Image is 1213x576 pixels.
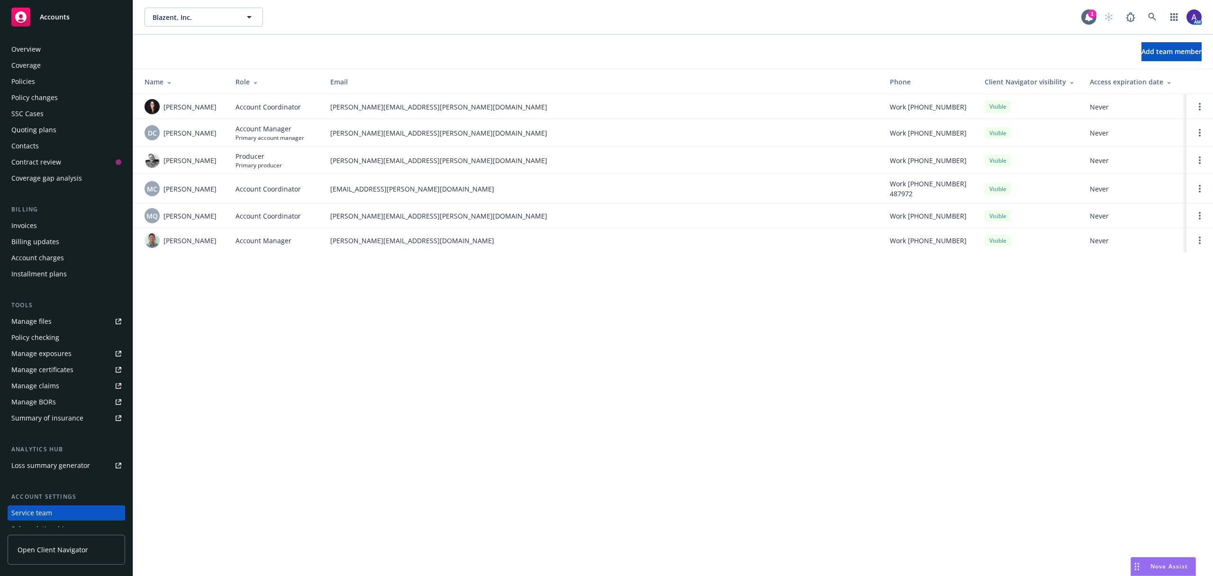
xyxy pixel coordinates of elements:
img: photo [145,99,160,114]
a: Policy changes [8,90,125,105]
span: Never [1090,155,1179,165]
div: Policy changes [11,90,58,105]
span: [PERSON_NAME][EMAIL_ADDRESS][PERSON_NAME][DOMAIN_NAME] [330,211,875,221]
span: Never [1090,236,1179,246]
a: Accounts [8,4,125,30]
span: [PERSON_NAME][EMAIL_ADDRESS][DOMAIN_NAME] [330,236,875,246]
img: photo [1186,9,1202,25]
span: Work [PHONE_NUMBER] [890,128,967,138]
span: Manage exposures [8,346,125,361]
div: Billing updates [11,234,59,249]
a: Loss summary generator [8,458,125,473]
div: Visible [985,127,1011,139]
a: Open options [1194,101,1205,112]
div: Quoting plans [11,122,56,137]
a: Contract review [8,155,125,170]
span: [PERSON_NAME][EMAIL_ADDRESS][PERSON_NAME][DOMAIN_NAME] [330,102,875,112]
span: Account Coordinator [235,102,301,112]
span: Never [1090,184,1179,194]
span: MC [147,184,157,194]
span: Blazent, Inc. [153,12,235,22]
span: Work [PHONE_NUMBER] [890,236,967,246]
span: MQ [146,211,158,221]
a: Report a Bug [1121,8,1140,27]
div: Account settings [8,492,125,502]
span: Account Manager [235,124,304,134]
div: Manage exposures [11,346,72,361]
a: Manage BORs [8,394,125,410]
div: Manage BORs [11,394,56,410]
span: [PERSON_NAME] [163,102,217,112]
div: Access expiration date [1090,77,1179,87]
div: Loss summary generator [11,458,90,473]
a: Open options [1194,210,1205,221]
div: Client Navigator visibility [985,77,1075,87]
span: Accounts [40,13,70,21]
span: Open Client Navigator [18,545,88,555]
span: Work [PHONE_NUMBER] [890,155,967,165]
a: Open options [1194,183,1205,194]
a: Policy checking [8,330,125,345]
a: Coverage gap analysis [8,171,125,186]
div: Contract review [11,155,61,170]
a: Invoices [8,218,125,233]
div: Visible [985,101,1011,112]
a: Installment plans [8,266,125,282]
div: Role [235,77,315,87]
span: DC [148,128,157,138]
div: Summary of insurance [11,411,83,426]
span: Never [1090,128,1179,138]
div: 1 [1088,9,1096,18]
a: Start snowing [1099,8,1118,27]
a: Search [1143,8,1162,27]
a: Account charges [8,250,125,265]
span: [PERSON_NAME] [163,236,217,246]
a: SSC Cases [8,106,125,121]
div: SSC Cases [11,106,44,121]
a: Open options [1194,235,1205,246]
div: Visible [985,155,1011,166]
span: Add team member [1141,47,1202,56]
div: Overview [11,42,41,57]
a: Manage certificates [8,362,125,377]
div: Billing [8,205,125,214]
a: Summary of insurance [8,411,125,426]
span: [PERSON_NAME] [163,128,217,138]
a: Open options [1194,127,1205,138]
a: Policies [8,74,125,89]
span: Account Coordinator [235,211,301,221]
a: Manage files [8,314,125,329]
div: Visible [985,235,1011,247]
span: [PERSON_NAME][EMAIL_ADDRESS][PERSON_NAME][DOMAIN_NAME] [330,155,875,165]
div: Visible [985,210,1011,222]
span: Primary account manager [235,134,304,142]
a: Overview [8,42,125,57]
div: Account charges [11,250,64,265]
div: Phone [890,77,969,87]
div: Analytics hub [8,445,125,454]
a: Contacts [8,138,125,154]
div: Invoices [11,218,37,233]
span: Primary producer [235,161,282,169]
span: Never [1090,211,1179,221]
div: Coverage [11,58,41,73]
a: Sales relationships [8,521,125,537]
span: [EMAIL_ADDRESS][PERSON_NAME][DOMAIN_NAME] [330,184,875,194]
div: Name [145,77,220,87]
span: [PERSON_NAME] [163,155,217,165]
div: Coverage gap analysis [11,171,82,186]
span: Never [1090,102,1179,112]
div: Policy checking [11,330,59,345]
a: Quoting plans [8,122,125,137]
span: Producer [235,151,282,161]
div: Contacts [11,138,39,154]
div: Visible [985,183,1011,195]
span: Account Coordinator [235,184,301,194]
a: Coverage [8,58,125,73]
a: Billing updates [8,234,125,249]
span: [PERSON_NAME] [163,211,217,221]
a: Open options [1194,155,1205,166]
div: Manage files [11,314,52,329]
span: Work [PHONE_NUMBER] [890,211,967,221]
a: Switch app [1165,8,1184,27]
